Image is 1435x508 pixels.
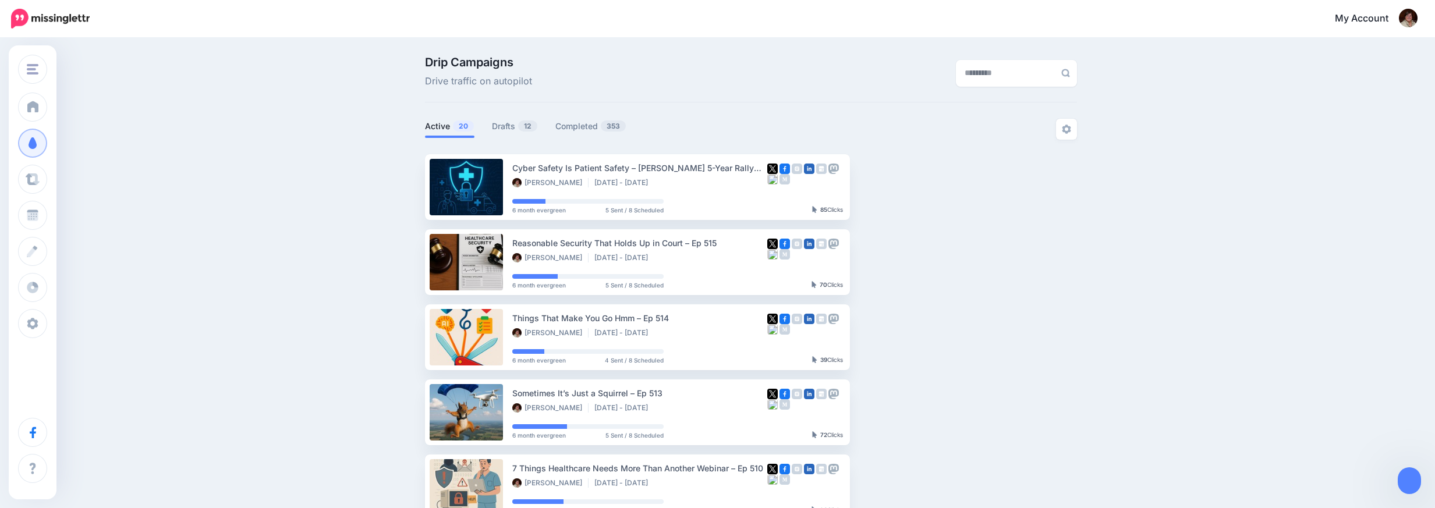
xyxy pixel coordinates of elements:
[812,206,817,213] img: pointer-grey-darker.png
[767,174,778,184] img: bluesky-grey-square.png
[1323,5,1418,33] a: My Account
[828,389,839,399] img: mastodon-grey-square.png
[816,164,827,174] img: google_business-grey-square.png
[425,56,532,68] span: Drip Campaigns
[816,314,827,324] img: google_business-grey-square.png
[792,239,802,249] img: instagram-grey-square.png
[605,357,664,363] span: 4 Sent / 8 Scheduled
[767,314,778,324] img: twitter-square.png
[492,119,538,133] a: Drafts12
[512,478,589,488] li: [PERSON_NAME]
[812,431,817,438] img: pointer-grey-darker.png
[767,474,778,485] img: bluesky-grey-square.png
[605,432,664,438] span: 5 Sent / 8 Scheduled
[512,161,767,175] div: Cyber Safety Is Patient Safety – [PERSON_NAME] 5-Year Rally Cry – Ep 517
[779,239,790,249] img: facebook-square.png
[804,464,814,474] img: linkedin-square.png
[804,164,814,174] img: linkedin-square.png
[812,432,843,439] div: Clicks
[425,119,474,133] a: Active20
[512,357,566,363] span: 6 month evergreen
[594,253,654,262] li: [DATE] - [DATE]
[594,478,654,488] li: [DATE] - [DATE]
[792,464,802,474] img: instagram-grey-square.png
[594,178,654,187] li: [DATE] - [DATE]
[804,239,814,249] img: linkedin-square.png
[792,314,802,324] img: instagram-grey-square.png
[453,120,474,132] span: 20
[512,432,566,438] span: 6 month evergreen
[779,474,790,485] img: medium-grey-square.png
[512,461,767,475] div: 7 Things Healthcare Needs More Than Another Webinar – Ep 510
[605,282,664,288] span: 5 Sent / 8 Scheduled
[779,389,790,399] img: facebook-square.png
[512,403,589,413] li: [PERSON_NAME]
[512,386,767,400] div: Sometimes It’s Just a Squirrel – Ep 513
[820,206,827,213] b: 85
[779,399,790,410] img: medium-grey-square.png
[828,314,839,324] img: mastodon-grey-square.png
[779,314,790,324] img: facebook-square.png
[767,249,778,260] img: bluesky-grey-square.png
[1062,125,1071,134] img: settings-grey.png
[820,356,827,363] b: 39
[812,282,843,289] div: Clicks
[779,174,790,184] img: medium-grey-square.png
[555,119,626,133] a: Completed353
[804,389,814,399] img: linkedin-square.png
[816,389,827,399] img: google_business-grey-square.png
[792,164,802,174] img: instagram-grey-square.png
[779,164,790,174] img: facebook-square.png
[512,253,589,262] li: [PERSON_NAME]
[828,464,839,474] img: mastodon-grey-square.png
[804,314,814,324] img: linkedin-square.png
[11,9,90,29] img: Missinglettr
[767,239,778,249] img: twitter-square.png
[767,164,778,174] img: twitter-square.png
[512,207,566,213] span: 6 month evergreen
[792,389,802,399] img: instagram-grey-square.png
[820,431,827,438] b: 72
[820,281,827,288] b: 70
[767,389,778,399] img: twitter-square.png
[425,74,532,89] span: Drive traffic on autopilot
[828,164,839,174] img: mastodon-grey-square.png
[828,239,839,249] img: mastodon-grey-square.png
[779,249,790,260] img: medium-grey-square.png
[512,178,589,187] li: [PERSON_NAME]
[812,357,843,364] div: Clicks
[518,120,537,132] span: 12
[767,399,778,410] img: bluesky-grey-square.png
[27,64,38,74] img: menu.png
[816,239,827,249] img: google_business-grey-square.png
[779,464,790,474] img: facebook-square.png
[812,207,843,214] div: Clicks
[812,356,817,363] img: pointer-grey-darker.png
[512,328,589,338] li: [PERSON_NAME]
[812,281,817,288] img: pointer-grey-darker.png
[1061,69,1070,77] img: search-grey-6.png
[816,464,827,474] img: google_business-grey-square.png
[767,324,778,335] img: bluesky-grey-square.png
[512,282,566,288] span: 6 month evergreen
[594,403,654,413] li: [DATE] - [DATE]
[512,236,767,250] div: Reasonable Security That Holds Up in Court – Ep 515
[767,464,778,474] img: twitter-square.png
[594,328,654,338] li: [DATE] - [DATE]
[512,311,767,325] div: Things That Make You Go Hmm – Ep 514
[601,120,626,132] span: 353
[605,207,664,213] span: 5 Sent / 8 Scheduled
[779,324,790,335] img: medium-grey-square.png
